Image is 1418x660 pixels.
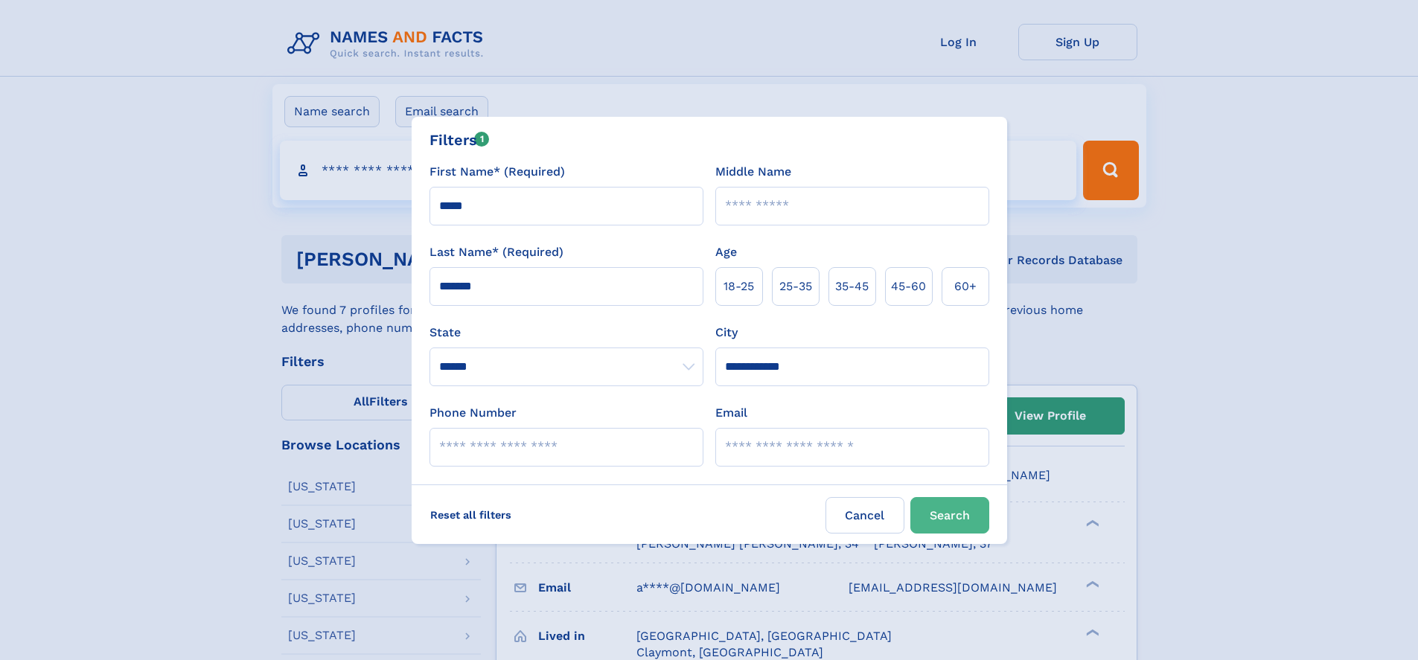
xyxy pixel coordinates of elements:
[715,324,738,342] label: City
[954,278,977,295] span: 60+
[429,324,703,342] label: State
[429,163,565,181] label: First Name* (Required)
[421,497,521,533] label: Reset all filters
[429,243,563,261] label: Last Name* (Required)
[910,497,989,534] button: Search
[724,278,754,295] span: 18‑25
[429,404,517,422] label: Phone Number
[715,404,747,422] label: Email
[779,278,812,295] span: 25‑35
[715,163,791,181] label: Middle Name
[835,278,869,295] span: 35‑45
[891,278,926,295] span: 45‑60
[429,129,490,151] div: Filters
[825,497,904,534] label: Cancel
[715,243,737,261] label: Age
